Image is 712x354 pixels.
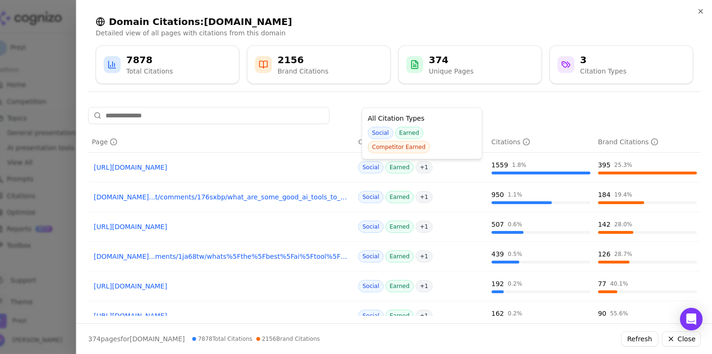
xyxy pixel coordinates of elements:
[358,191,384,203] span: Social
[385,250,414,263] span: Earned
[508,280,523,288] div: 0.2 %
[488,132,594,153] th: totalCitationCount
[512,161,526,169] div: 1.8 %
[395,127,423,139] span: Earned
[429,66,474,76] div: Unique Pages
[580,53,626,66] div: 3
[94,311,349,321] a: [URL][DOMAIN_NAME]
[358,250,384,263] span: Social
[358,161,384,173] span: Social
[88,334,185,344] p: page s for
[594,132,701,153] th: brandCitationCount
[192,335,252,343] span: 7878 Total Citations
[130,335,185,343] span: [DOMAIN_NAME]
[416,280,433,292] span: + 1
[92,137,117,147] div: Page
[610,280,628,288] div: 40.1 %
[508,250,523,258] div: 0.5 %
[358,221,384,233] span: Social
[94,252,349,261] a: [DOMAIN_NAME]...ments/1ja68tw/whats%5Fthe%5Fbest%5Fai%5Ftool%5Ffor%5Fmaking%5Fslide
[598,279,606,288] div: 77
[508,310,523,317] div: 0.2 %
[88,132,354,153] th: page
[358,280,384,292] span: Social
[368,127,393,139] span: Social
[368,114,476,123] h4: All Citation Types
[278,53,328,66] div: 2156
[610,310,628,317] div: 55.6 %
[416,161,433,173] span: + 1
[491,249,504,259] div: 439
[416,310,433,322] span: + 1
[491,279,504,288] div: 192
[614,191,632,198] div: 19.4 %
[88,335,101,343] span: 374
[621,331,658,346] button: Refresh
[491,137,530,147] div: Citations
[662,331,701,346] button: Close
[94,222,349,231] a: [URL][DOMAIN_NAME]
[96,15,693,28] h2: Domain Citations: [DOMAIN_NAME]
[358,310,384,322] span: Social
[416,191,433,203] span: + 1
[598,137,658,147] div: Brand Citations
[614,221,632,228] div: 28.0 %
[94,192,349,202] a: [DOMAIN_NAME]...t/comments/176sxbp/what_are_some_good_ai_tools_to_create_powerpoint
[598,249,611,259] div: 126
[598,220,611,229] div: 142
[491,190,504,199] div: 950
[598,190,611,199] div: 184
[96,28,693,38] p: Detailed view of all pages with citations from this domain
[368,141,430,153] span: Competitor Earned
[385,280,414,292] span: Earned
[126,53,173,66] div: 7878
[491,309,504,318] div: 162
[580,66,626,76] div: Citation Types
[278,66,328,76] div: Brand Citations
[385,161,414,173] span: Earned
[598,160,611,170] div: 395
[126,66,173,76] div: Total Citations
[491,160,508,170] div: 1559
[94,163,349,172] a: [URL][DOMAIN_NAME]
[94,281,349,291] a: [URL][DOMAIN_NAME]
[614,161,632,169] div: 25.3 %
[256,335,320,343] span: 2156 Brand Citations
[358,137,410,147] div: Citation Type
[385,191,414,203] span: Earned
[416,250,433,263] span: + 1
[614,250,632,258] div: 28.7 %
[429,53,474,66] div: 374
[598,309,606,318] div: 90
[491,220,504,229] div: 507
[508,191,523,198] div: 1.1 %
[354,132,488,153] th: citationTypes
[385,310,414,322] span: Earned
[416,221,433,233] span: + 1
[385,221,414,233] span: Earned
[508,221,523,228] div: 0.6 %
